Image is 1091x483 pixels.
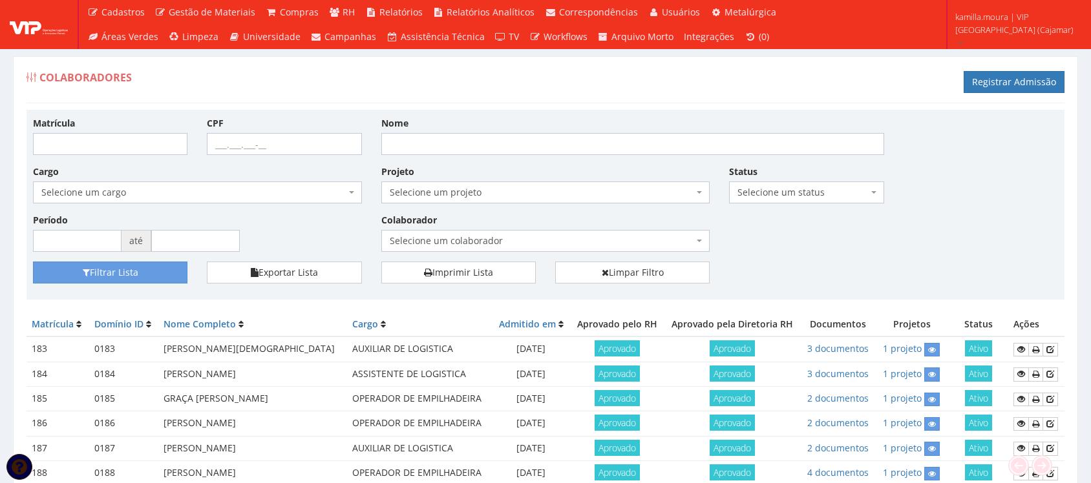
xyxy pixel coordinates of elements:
span: Relatórios Analíticos [447,6,535,18]
span: Aprovado [595,440,640,456]
label: Colaborador [381,214,437,227]
td: OPERADOR DE EMPILHADEIRA [347,411,492,436]
td: AUXILIAR DE LOGISTICA [347,436,492,460]
span: Aprovado [710,440,755,456]
label: Nome [381,117,408,130]
th: Aprovado pelo RH [570,313,664,336]
span: Selecione um cargo [41,186,346,199]
a: Nome Completo [164,318,236,330]
span: Aprovado [710,415,755,431]
span: Usuários [662,6,700,18]
label: Período [33,214,68,227]
label: Cargo [33,165,59,178]
span: Campanhas [324,30,376,43]
td: [PERSON_NAME] [158,436,347,460]
a: 2 documentos [807,392,869,404]
td: [DATE] [492,336,569,362]
a: 3 documentos [807,367,869,380]
td: 187 [26,436,89,460]
span: TV [509,30,519,43]
a: Workflows [524,25,593,49]
span: Aprovado [595,464,640,480]
a: 2 documentos [807,416,869,429]
span: Aprovado [710,340,755,356]
td: 0185 [89,387,159,411]
a: 3 documentos [807,342,869,355]
a: Integrações [679,25,739,49]
a: 1 projeto [883,392,922,404]
span: Arquivo Morto [611,30,673,43]
span: Aprovado [595,340,640,356]
label: Projeto [381,165,414,178]
span: Aprovado [710,464,755,480]
a: Campanhas [306,25,382,49]
span: Ativo [965,464,992,480]
a: 1 projeto [883,442,922,454]
td: 184 [26,362,89,386]
td: 0187 [89,436,159,460]
a: (0) [739,25,774,49]
label: CPF [207,117,224,130]
button: Filtrar Lista [33,262,187,283]
span: Metalúrgica [725,6,776,18]
span: Aprovado [595,390,640,406]
span: Integrações [684,30,734,43]
span: Aprovado [595,365,640,382]
a: Assistência Técnica [381,25,490,49]
td: 0184 [89,362,159,386]
a: Matrícula [32,318,74,330]
span: Cadastros [101,6,145,18]
a: Imprimir Lista [381,262,536,283]
span: Selecione um colaborador [390,234,694,247]
td: 183 [26,336,89,362]
th: Ações [1008,313,1065,336]
span: kamilla.moura | VIP [GEOGRAPHIC_DATA] (Cajamar) [955,10,1074,36]
td: 186 [26,411,89,436]
span: Ativo [965,440,992,456]
span: RH [343,6,355,18]
span: Selecione um status [737,186,867,199]
a: Limpeza [164,25,224,49]
span: Relatórios [379,6,423,18]
a: 1 projeto [883,466,922,478]
th: Aprovado pela Diretoria RH [664,313,801,336]
span: Selecione um projeto [381,181,710,203]
th: Documentos [801,313,875,336]
a: Limpar Filtro [555,262,710,283]
td: [PERSON_NAME] [158,362,347,386]
a: Áreas Verdes [82,25,164,49]
a: Cargo [352,318,378,330]
a: 4 documentos [807,466,869,478]
button: Exportar Lista [207,262,361,283]
td: ASSISTENTE DE LOGISTICA [347,362,492,386]
td: [PERSON_NAME][DEMOGRAPHIC_DATA] [158,336,347,362]
th: Status [948,313,1008,336]
span: (0) [759,30,769,43]
label: Matrícula [33,117,75,130]
span: Workflows [544,30,588,43]
a: Domínio ID [94,318,143,330]
a: Registrar Admissão [964,71,1065,93]
span: Limpeza [182,30,218,43]
span: Ativo [965,390,992,406]
td: AUXILIAR DE LOGISTICA [347,336,492,362]
span: Ativo [965,415,992,431]
span: Compras [280,6,319,18]
span: Colaboradores [39,70,132,85]
td: 185 [26,387,89,411]
td: 0186 [89,411,159,436]
span: Gestão de Materiais [169,6,255,18]
a: 1 projeto [883,367,922,380]
td: [PERSON_NAME] [158,411,347,436]
a: Arquivo Morto [593,25,679,49]
td: GRAÇA [PERSON_NAME] [158,387,347,411]
span: Selecione um projeto [390,186,694,199]
td: [DATE] [492,436,569,460]
span: Aprovado [710,365,755,382]
span: Aprovado [595,415,640,431]
a: 1 projeto [883,416,922,429]
input: ___.___.___-__ [207,133,361,155]
span: Aprovado [710,390,755,406]
span: até [122,230,151,252]
a: TV [490,25,525,49]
